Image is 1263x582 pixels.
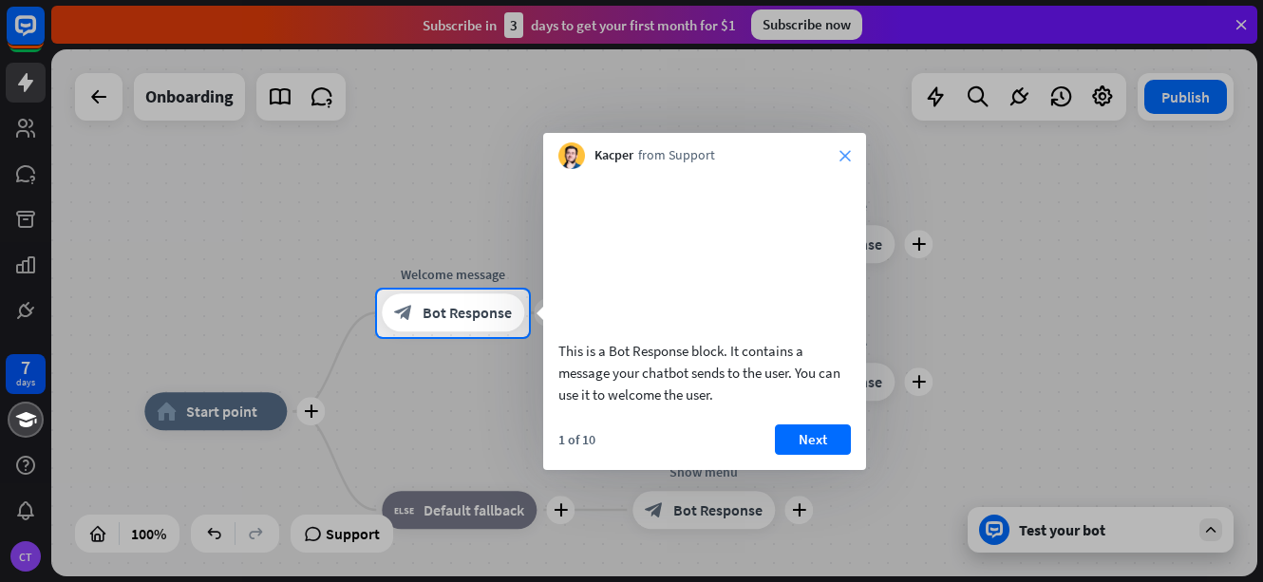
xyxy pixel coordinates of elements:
button: Open LiveChat chat widget [15,8,72,65]
div: This is a Bot Response block. It contains a message your chatbot sends to the user. You can use i... [558,340,851,405]
button: Next [775,424,851,455]
div: 1 of 10 [558,431,595,448]
span: Bot Response [423,304,512,323]
i: close [839,150,851,161]
i: block_bot_response [394,304,413,323]
span: from Support [638,146,715,165]
span: Kacper [594,146,633,165]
